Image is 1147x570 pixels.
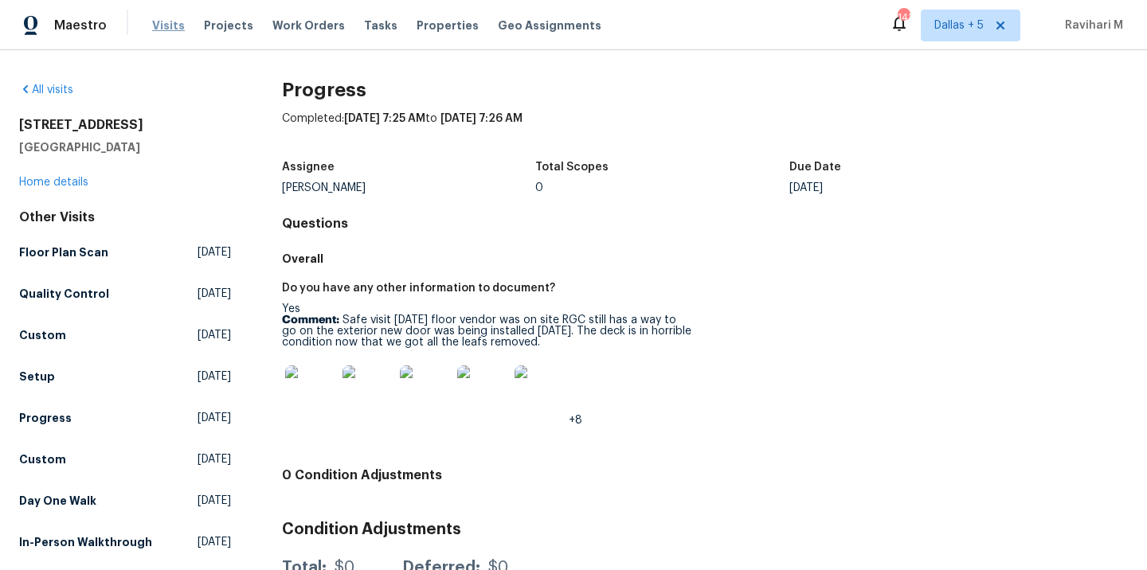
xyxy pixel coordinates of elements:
span: [DATE] [198,286,231,302]
h5: Progress [19,410,72,426]
h2: [STREET_ADDRESS] [19,117,231,133]
h5: [GEOGRAPHIC_DATA] [19,139,231,155]
a: Setup[DATE] [19,362,231,391]
span: [DATE] 7:25 AM [344,113,425,124]
a: Custom[DATE] [19,445,231,474]
h3: Condition Adjustments [282,521,1128,537]
span: Projects [204,18,253,33]
a: Floor Plan Scan[DATE] [19,238,231,267]
h5: Assignee [282,162,335,173]
h5: Total Scopes [535,162,609,173]
a: Home details [19,177,88,188]
h5: Setup [19,369,55,385]
h4: Questions [282,216,1128,232]
span: [DATE] [198,493,231,509]
h5: Custom [19,327,66,343]
a: Quality Control[DATE] [19,279,231,308]
span: [DATE] 7:26 AM [440,113,523,124]
span: Properties [417,18,479,33]
span: [DATE] [198,327,231,343]
h4: 0 Condition Adjustments [282,467,1128,483]
div: Other Visits [19,209,231,225]
a: Custom[DATE] [19,321,231,349]
span: +8 [569,415,582,426]
span: Geo Assignments [498,18,601,33]
b: Comment: [282,314,339,326]
span: Visits [152,18,185,33]
div: 141 [898,10,909,25]
h5: Custom [19,451,66,467]
span: Maestro [54,18,107,33]
span: Dallas + 5 [934,18,984,33]
div: [DATE] [789,182,1043,193]
span: [DATE] [198,410,231,426]
div: Yes [282,303,692,426]
div: [PERSON_NAME] [282,182,536,193]
h5: Floor Plan Scan [19,244,108,260]
span: Work Orders [272,18,345,33]
p: Safe visit [DATE] floor vendor was on site RGC still has a way to go on the exterior new door was... [282,314,692,348]
a: Progress[DATE] [19,404,231,432]
span: [DATE] [198,244,231,260]
a: Day One Walk[DATE] [19,486,231,515]
h2: Progress [282,82,1128,98]
span: Ravihari M [1059,18,1123,33]
h5: Do you have any other information to document? [282,283,555,294]
span: [DATE] [198,369,231,385]
a: All visits [19,84,73,96]
div: Completed: to [282,111,1128,152]
div: 0 [535,182,789,193]
h5: Overall [282,251,1128,267]
h5: Due Date [789,162,841,173]
a: In-Person Walkthrough[DATE] [19,528,231,556]
span: [DATE] [198,451,231,467]
h5: In-Person Walkthrough [19,534,152,550]
span: Tasks [364,20,397,31]
h5: Quality Control [19,286,109,302]
h5: Day One Walk [19,493,96,509]
span: [DATE] [198,534,231,550]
